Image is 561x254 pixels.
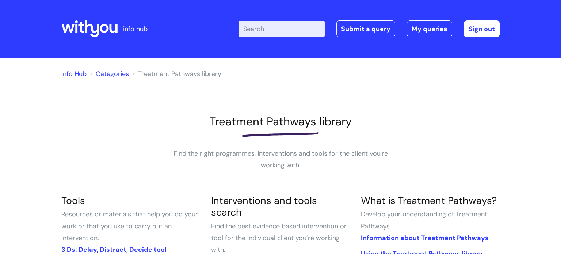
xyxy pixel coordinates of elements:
a: Categories [96,69,129,78]
div: | - [239,20,500,37]
a: Information about Treatment Pathways [361,234,489,242]
li: Treatment Pathways library [131,68,221,80]
a: Info Hub [61,69,87,78]
a: Interventions and tools search [211,194,317,219]
p: info hub [123,23,148,35]
a: My queries [407,20,452,37]
a: Sign out [464,20,500,37]
h1: Treatment Pathways library [61,115,500,128]
span: Resources or materials that help you do your work or that you use to carry out an intervention. [61,210,198,242]
input: Search [239,21,325,37]
a: 3 Ds: Delay, Distract, Decide tool [61,245,167,254]
a: Submit a query [336,20,395,37]
a: What is Treatment Pathways? [361,194,497,207]
li: Solution home [88,68,129,80]
p: Find the right programmes, interventions and tools for the client you're working with. [171,148,390,171]
span: Develop your understanding of Treatment Pathways [361,210,487,230]
a: Tools [61,194,85,207]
